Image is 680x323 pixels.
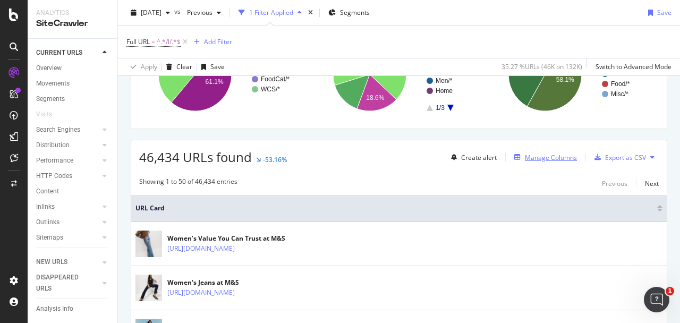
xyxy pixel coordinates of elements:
[167,278,281,287] div: Women's Jeans at M&S
[436,77,453,84] text: Men/*
[36,47,82,58] div: CURRENT URLS
[234,4,306,21] button: 1 Filter Applied
[126,37,150,46] span: Full URL
[340,8,370,17] span: Segments
[167,287,235,298] a: [URL][DOMAIN_NAME]
[489,28,659,121] div: A chart.
[36,217,59,228] div: Outlinks
[261,75,290,83] text: FoodCat/*
[501,62,582,71] div: 35.27 % URLs ( 46K on 132K )
[36,201,99,212] a: Inlinks
[306,7,315,18] div: times
[36,186,59,197] div: Content
[645,177,659,190] button: Next
[139,177,237,190] div: Showing 1 to 50 of 46,434 entries
[197,58,225,75] button: Save
[36,109,52,120] div: Visits
[36,171,99,182] a: HTTP Codes
[135,227,162,261] img: main image
[174,7,183,16] span: vs
[36,201,55,212] div: Inlinks
[162,58,192,75] button: Clear
[36,232,63,243] div: Sitemaps
[36,232,99,243] a: Sitemaps
[36,63,62,74] div: Overview
[210,62,225,71] div: Save
[36,303,110,314] a: Analysis Info
[36,217,99,228] a: Outlinks
[36,78,110,89] a: Movements
[510,151,577,164] button: Manage Columns
[190,36,232,48] button: Add Filter
[611,90,628,98] text: Misc/*
[657,8,671,17] div: Save
[36,8,109,18] div: Analytics
[249,8,293,17] div: 1 Filter Applied
[36,186,110,197] a: Content
[611,70,628,78] text: G+E/*
[436,104,445,112] text: 1/3
[602,177,627,190] button: Previous
[36,257,99,268] a: NEW URLS
[126,58,157,75] button: Apply
[261,86,280,93] text: WCS/*
[139,148,252,166] span: 46,434 URLs found
[36,252,69,263] div: Url Explorer
[611,80,630,88] text: Food/*
[590,149,646,166] button: Export as CSV
[591,58,671,75] button: Switch to Advanced Mode
[36,63,110,74] a: Overview
[183,8,212,17] span: Previous
[151,37,155,46] span: =
[36,140,70,151] div: Distribution
[204,37,232,46] div: Add Filter
[644,4,671,21] button: Save
[36,93,65,105] div: Segments
[36,140,99,151] a: Distribution
[36,252,110,263] a: Url Explorer
[135,203,654,213] span: URL Card
[141,62,157,71] div: Apply
[36,18,109,30] div: SiteCrawler
[447,149,497,166] button: Create alert
[666,287,674,295] span: 1
[139,28,309,121] div: A chart.
[36,109,63,120] a: Visits
[36,47,99,58] a: CURRENT URLS
[602,179,627,188] div: Previous
[645,179,659,188] div: Next
[596,62,671,71] div: Switch to Advanced Mode
[183,4,225,21] button: Previous
[36,124,99,135] a: Search Engines
[36,272,99,294] a: DISAPPEARED URLS
[36,78,70,89] div: Movements
[367,94,385,101] text: 18.6%
[525,153,577,162] div: Manage Columns
[556,76,574,83] text: 58.1%
[126,4,174,21] button: [DATE]
[36,303,73,314] div: Analysis Info
[36,155,73,166] div: Performance
[176,62,192,71] div: Clear
[36,155,99,166] a: Performance
[36,171,72,182] div: HTTP Codes
[314,28,483,121] div: A chart.
[206,78,224,86] text: 61.1%
[167,234,285,243] div: Women’s Value You Can Trust at M&S
[36,272,90,294] div: DISAPPEARED URLS
[461,153,497,162] div: Create alert
[644,287,669,312] iframe: Intercom live chat
[36,93,110,105] a: Segments
[135,271,162,305] img: main image
[436,87,453,95] text: Home
[36,257,67,268] div: NEW URLS
[263,155,287,164] div: -53.16%
[141,8,161,17] span: 2025 Oct. 11th
[36,124,80,135] div: Search Engines
[324,4,374,21] button: Segments
[605,153,646,162] div: Export as CSV
[167,243,235,254] a: [URL][DOMAIN_NAME]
